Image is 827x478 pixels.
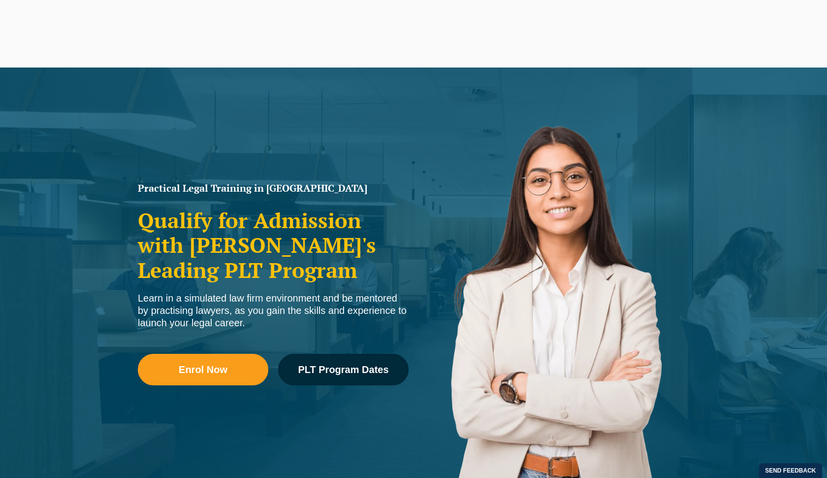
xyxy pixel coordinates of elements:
[278,354,409,385] a: PLT Program Dates
[138,208,409,282] h2: Qualify for Admission with [PERSON_NAME]'s Leading PLT Program
[298,365,388,375] span: PLT Program Dates
[138,354,268,385] a: Enrol Now
[138,183,409,193] h1: Practical Legal Training in [GEOGRAPHIC_DATA]
[138,292,409,329] div: Learn in a simulated law firm environment and be mentored by practising lawyers, as you gain the ...
[179,365,227,375] span: Enrol Now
